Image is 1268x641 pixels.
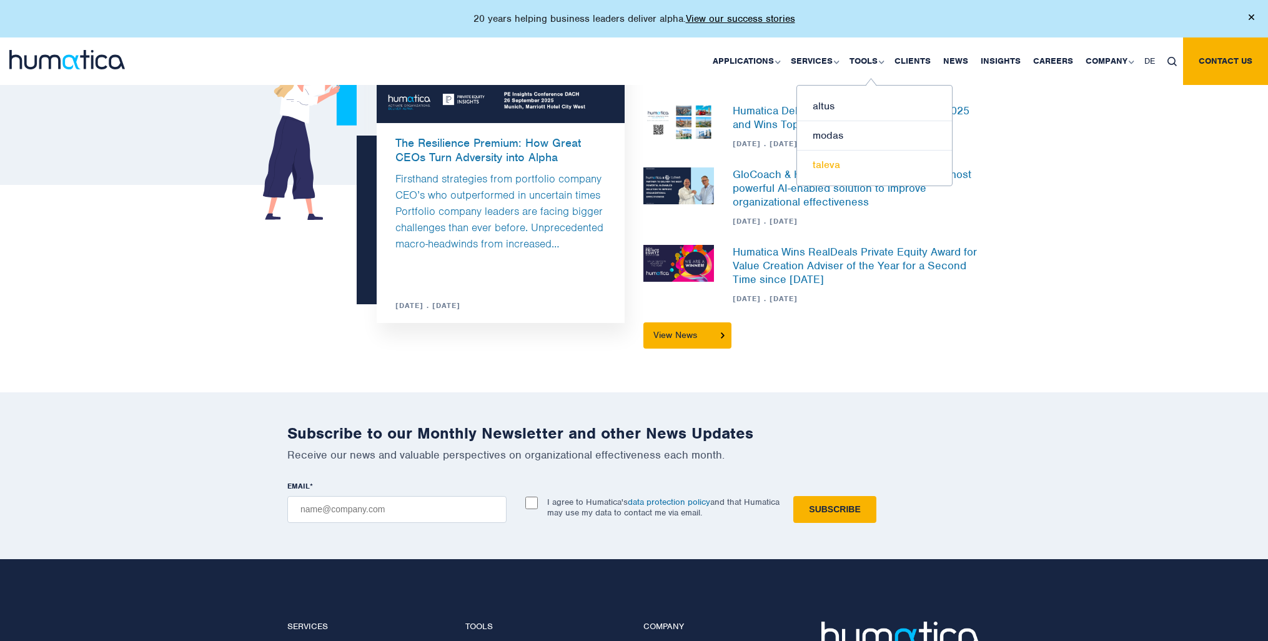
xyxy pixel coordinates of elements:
a: View News [643,322,731,349]
h4: Tools [465,622,625,632]
span: EMAIL [287,481,310,491]
a: The Resilience Premium: How Great CEOs Turn Adversity into Alpha [377,123,625,164]
a: Humatica Delivers Continued Growth in 1H 2025 and Wins Top Industry Honors [733,104,969,131]
img: News [643,167,714,204]
span: [DATE] . [DATE] [733,216,981,226]
span: [DATE] . [DATE] [377,301,460,311]
h4: Services [287,622,447,632]
a: Firsthand strategies from portfolio company CEO’s who outperformed in uncertain times Portfolio c... [395,172,603,251]
a: taleva [797,151,952,179]
a: modas [797,121,952,151]
a: View our success stories [686,12,795,25]
a: Humatica Wins RealDeals Private Equity Award for Value Creation Adviser of the Year for a Second ... [733,245,977,286]
img: arrowicon [721,332,725,338]
a: Tools [843,37,888,85]
a: Services [785,37,843,85]
a: Insights [974,37,1027,85]
input: Subscribe [793,496,876,523]
a: Company [1079,37,1138,85]
p: I agree to Humatica's and that Humatica may use my data to contact me via email. [547,497,780,518]
img: News [643,104,714,141]
p: Receive our news and valuable perspectives on organizational effectiveness each month. [287,448,981,462]
a: News [937,37,974,85]
span: DE [1144,56,1155,66]
img: newsgirl [263,14,357,220]
a: data protection policy [628,497,710,507]
input: name@company.com [287,496,507,523]
span: [DATE] . [DATE] [733,139,981,149]
h4: Company [643,622,803,632]
h2: Subscribe to our Monthly Newsletter and other News Updates [287,424,981,443]
img: search_icon [1167,57,1177,66]
a: Clients [888,37,937,85]
a: Contact us [1183,37,1268,85]
a: Careers [1027,37,1079,85]
img: News [643,245,714,282]
a: GloCoach & Humatica partner to deliver the most powerful AI-enabled solution to improve organizat... [733,167,971,209]
span: [DATE] . [DATE] [733,294,981,304]
p: 20 years helping business leaders deliver alpha. [473,12,795,25]
img: logo [9,50,125,69]
input: I agree to Humatica'sdata protection policyand that Humatica may use my data to contact me via em... [525,497,538,509]
a: DE [1138,37,1161,85]
a: Applications [706,37,785,85]
a: altus [797,92,952,121]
